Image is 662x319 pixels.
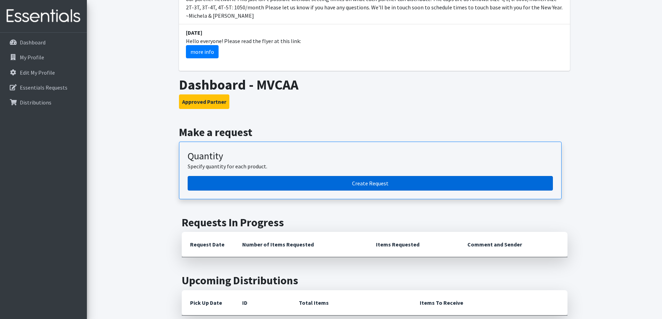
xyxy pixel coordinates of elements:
[186,45,219,58] a: more info
[179,126,570,139] h2: Make a request
[3,66,84,79] a: Edit My Profile
[20,39,46,46] p: Dashboard
[182,290,234,316] th: Pick Up Date
[182,274,567,287] h2: Upcoming Distributions
[179,76,570,93] h1: Dashboard - MVCAA
[186,29,202,36] strong: [DATE]
[3,95,84,109] a: Distributions
[411,290,567,316] th: Items To Receive
[179,94,229,109] button: Approved Partner
[179,24,570,62] li: Hello everyone! Please read the flyer at this link:
[291,290,411,316] th: Total Items
[20,84,67,91] p: Essentials Requests
[20,54,44,61] p: My Profile
[3,81,84,94] a: Essentials Requests
[182,232,234,257] th: Request Date
[182,216,567,229] h2: Requests In Progress
[188,162,553,170] p: Specify quantity for each product.
[368,232,459,257] th: Items Requested
[3,50,84,64] a: My Profile
[234,232,368,257] th: Number of Items Requested
[459,232,567,257] th: Comment and Sender
[3,35,84,49] a: Dashboard
[188,176,553,191] a: Create a request by quantity
[20,69,55,76] p: Edit My Profile
[3,5,84,28] img: HumanEssentials
[234,290,291,316] th: ID
[20,99,51,106] p: Distributions
[188,150,553,162] h3: Quantity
